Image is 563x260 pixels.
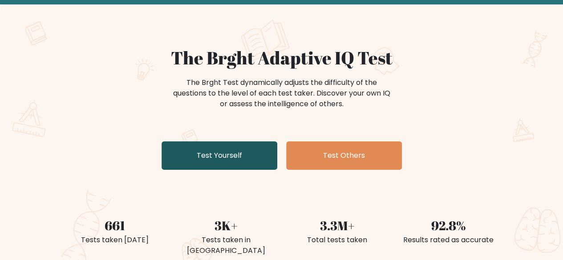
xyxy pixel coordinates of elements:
div: 661 [65,216,165,235]
div: Tests taken in [GEOGRAPHIC_DATA] [176,235,276,256]
div: Tests taken [DATE] [65,235,165,245]
div: Total tests taken [287,235,388,245]
div: The Brght Test dynamically adjusts the difficulty of the questions to the level of each test take... [170,77,393,109]
div: 3K+ [176,216,276,235]
h1: The Brght Adaptive IQ Test [65,47,499,68]
a: Test Yourself [162,141,277,170]
div: 3.3M+ [287,216,388,235]
div: 92.8% [398,216,499,235]
a: Test Others [286,141,402,170]
div: Results rated as accurate [398,235,499,245]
